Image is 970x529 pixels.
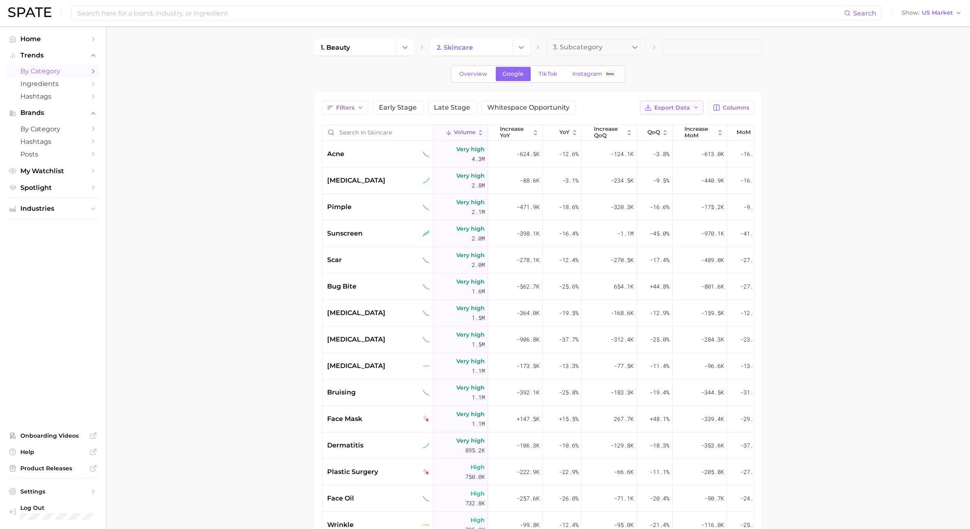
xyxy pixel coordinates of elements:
button: bruisingsustained declinerVery high1.1m-392.1k-25.8%-183.3k-19.4%-344.5k-31.2%High3.7k [323,379,818,406]
span: -12.6% [559,149,578,159]
span: -22.9% [559,467,578,477]
span: -25.6% [559,282,578,291]
span: -801.6k [701,282,724,291]
span: -31.2% [740,388,760,397]
img: seasonal flat [423,522,430,529]
button: Change Category [396,39,414,55]
span: -970.1k [701,229,724,238]
a: Help [7,446,99,458]
span: Spotlight [20,184,86,192]
span: -234.5k [611,176,633,185]
button: Volume [433,125,488,141]
input: Search here for a brand, industry, or ingredient [77,6,844,20]
span: 1.6m [472,287,485,296]
span: pimple [328,202,352,212]
span: Product Releases [20,465,86,472]
span: 2.0m [472,260,485,270]
span: -906.8k [517,335,539,344]
span: [MEDICAL_DATA] [328,361,386,371]
button: pimplesustained declinerVery high2.1m-471.9k-18.6%-320.3k-16.6%-175.2k-9.9%High8.9k [323,194,818,220]
span: -364.0k [517,308,539,318]
button: increase MoM [673,125,727,141]
img: sustained decliner [423,336,430,343]
span: -320.3k [611,202,633,212]
span: -562.7k [517,282,539,291]
span: Onboarding Videos [20,432,86,439]
button: scarsustained declinerVery high2.0m-278.1k-12.4%-270.5k-17.4%-489.0k-27.5%Very high180.7k [323,247,818,273]
span: by Category [20,125,86,133]
img: sustained decliner [423,283,430,290]
span: Very high [456,330,485,339]
span: High [471,489,485,498]
span: -88.6k [520,176,539,185]
span: -23.3% [740,335,760,344]
span: Instagram [573,71,603,77]
img: sustained decliner [423,495,430,502]
span: Google [503,71,524,77]
button: Trends [7,49,99,62]
span: 2. skincare [437,44,473,51]
span: Beta [607,71,614,77]
span: -624.5k [517,149,539,159]
span: Very high [456,409,485,419]
a: Hashtags [7,135,99,148]
span: -392.1k [517,388,539,397]
button: Filters [322,101,368,115]
span: Help [20,448,86,456]
a: Product Releases [7,462,99,474]
span: -168.6k [611,308,633,318]
img: falling star [423,469,430,476]
span: Very high [456,436,485,445]
span: 1.5m [472,339,485,349]
span: -16.4% [559,229,578,238]
img: sustained riser [423,442,430,449]
span: -18.3% [650,441,669,450]
span: -20.4% [650,494,669,503]
button: acnesustained declinerVery high4.3m-624.5k-12.6%-124.1k-3.8%-613.0k-16.4%Very high547.0k [323,141,818,168]
span: Show [902,11,919,15]
span: 3. Subcategory [553,44,603,51]
span: -16.6% [650,202,669,212]
span: bug bite [328,282,357,291]
a: My Watchlist [7,165,99,177]
span: Whitespace Opportunity [488,104,570,111]
span: -3.1% [562,176,578,185]
span: -1.1m [617,229,633,238]
span: -26.0% [559,494,578,503]
a: Settings [7,485,99,498]
span: -9.5% [653,176,669,185]
button: face maskfalling starVery high1.1m+147.5k+15.5%267.7k+48.1%-339.4k-29.2%Very high486.8k [323,406,818,432]
span: Late Stage [434,104,471,111]
span: -27.5% [740,282,760,291]
button: Export Data [640,101,704,115]
span: -11.4% [650,361,669,371]
span: 4.3m [472,154,485,164]
span: 1.1m [472,366,485,376]
span: -312.4k [611,335,633,344]
img: SPATE [8,7,51,17]
span: Very high [456,171,485,181]
span: -27.5% [740,255,760,265]
a: InstagramBeta [566,67,624,81]
span: My Watchlist [20,167,86,175]
img: sustained decliner [423,389,430,396]
span: Search [853,9,876,17]
span: -9.9% [743,202,760,212]
button: dermatitissustained riserVery high895.2k-106.3k-10.6%-129.8k-18.3%-353.6k-37.9%High6.2k [323,432,818,459]
input: Search in skincare [323,125,433,140]
span: High [471,515,485,525]
button: sunscreenseasonal riserVery high2.0m-398.1k-16.4%-1.1m-45.0%-970.1k-41.2%Very high2.1m [323,220,818,247]
img: sustained riser [423,177,430,184]
span: -344.5k [701,388,724,397]
span: 2.0m [472,234,485,243]
span: YoY [559,129,570,136]
span: -13.3% [559,361,578,371]
span: -29.2% [740,414,760,424]
span: -71.1k [614,494,633,503]
span: -90.7k [704,494,724,503]
span: -257.6k [517,494,539,503]
span: -270.5k [611,255,633,265]
img: sustained decliner [423,204,430,211]
span: Volume [454,129,475,136]
span: Very high [456,356,485,366]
